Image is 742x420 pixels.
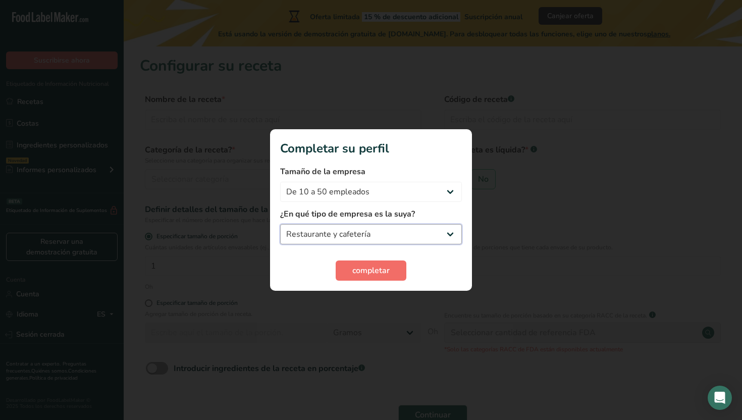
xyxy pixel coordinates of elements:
[352,265,390,276] font: completar
[280,140,389,156] font: Completar su perfil
[336,260,406,281] button: completar
[280,166,365,177] font: Tamaño de la empresa
[708,386,732,410] div: Abrir Intercom Messenger
[280,208,415,220] font: ¿En qué tipo de empresa es la suya?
